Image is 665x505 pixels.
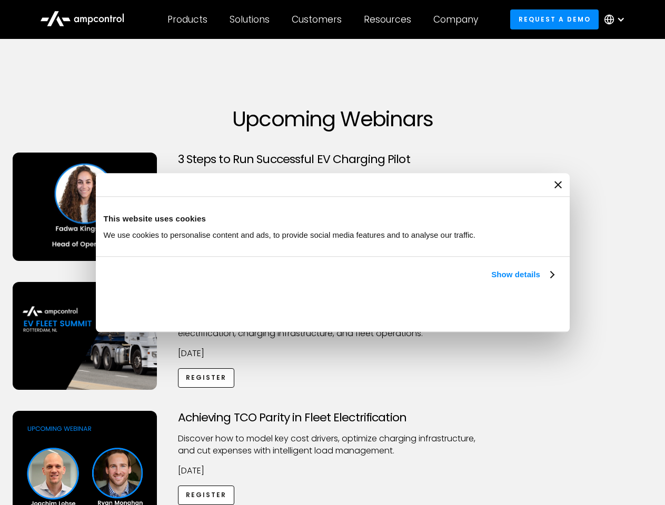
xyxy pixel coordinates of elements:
[292,14,342,25] div: Customers
[230,14,270,25] div: Solutions
[178,411,488,425] h3: Achieving TCO Parity in Fleet Electrification
[178,433,488,457] p: Discover how to model key cost drivers, optimize charging infrastructure, and cut expenses with i...
[364,14,411,25] div: Resources
[178,153,488,166] h3: 3 Steps to Run Successful EV Charging Pilot
[554,181,562,188] button: Close banner
[178,465,488,477] p: [DATE]
[104,230,476,239] span: We use cookies to personalise content and ads, to provide social media features and to analyse ou...
[433,14,478,25] div: Company
[510,9,599,29] a: Request a demo
[104,213,562,225] div: This website uses cookies
[167,14,207,25] div: Products
[178,348,488,359] p: [DATE]
[178,368,235,388] a: Register
[13,106,653,132] h1: Upcoming Webinars
[406,293,558,324] button: Okay
[178,486,235,505] a: Register
[491,268,553,281] a: Show details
